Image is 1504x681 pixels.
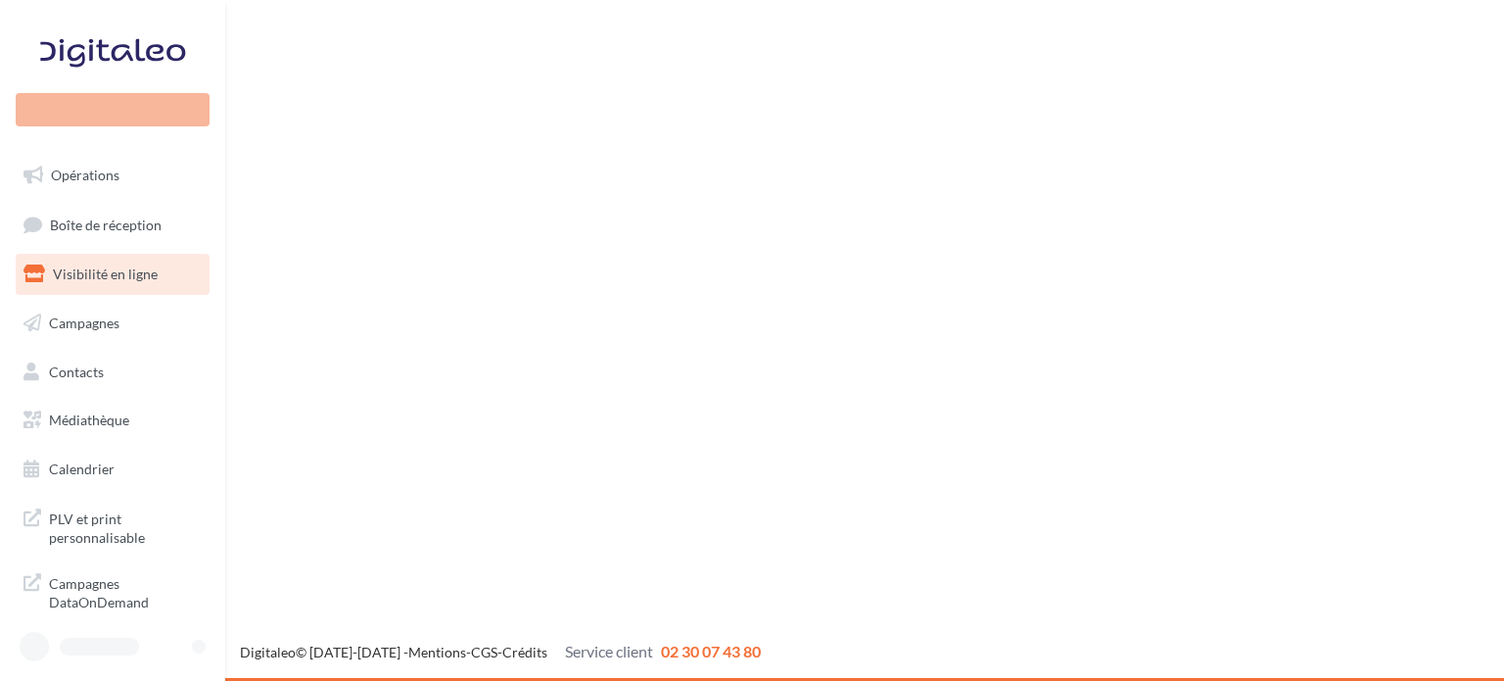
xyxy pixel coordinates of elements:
a: Digitaleo [240,644,296,660]
span: 02 30 07 43 80 [661,642,761,660]
span: Campagnes [49,315,119,331]
a: PLV et print personnalisable [12,498,213,556]
span: Service client [565,642,653,660]
a: Visibilité en ligne [12,254,213,295]
span: Campagnes DataOnDemand [49,570,202,612]
a: CGS [471,644,497,660]
a: Opérations [12,155,213,196]
span: PLV et print personnalisable [49,506,202,548]
a: Calendrier [12,449,213,490]
span: Calendrier [49,461,115,477]
a: Contacts [12,352,213,393]
span: Opérations [51,167,119,183]
a: Campagnes DataOnDemand [12,562,213,620]
span: Visibilité en ligne [53,266,158,282]
a: Médiathèque [12,400,213,441]
span: Médiathèque [49,412,129,428]
span: Contacts [49,363,104,379]
a: Mentions [408,644,466,660]
span: Boîte de réception [50,216,162,232]
a: Boîte de réception [12,204,213,246]
span: © [DATE]-[DATE] - - - [240,644,761,660]
div: Nouvelle campagne [16,93,210,126]
a: Crédits [502,644,547,660]
a: Campagnes [12,303,213,344]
